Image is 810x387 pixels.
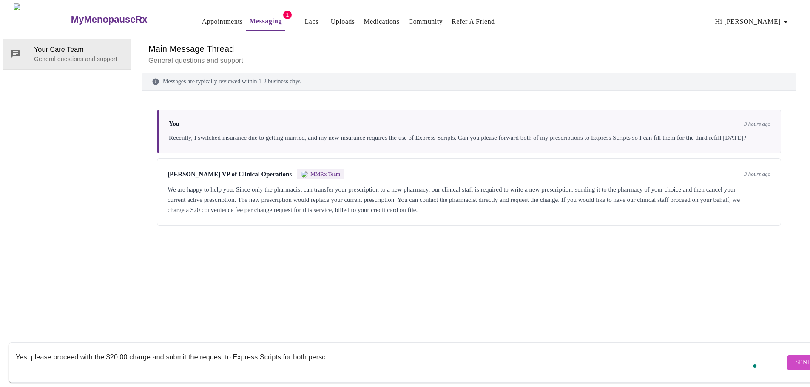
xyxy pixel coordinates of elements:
img: MyMenopauseRx Logo [14,3,70,35]
button: Messaging [246,13,285,31]
button: Uploads [327,13,358,30]
a: Medications [364,16,399,28]
span: [PERSON_NAME] VP of Clinical Operations [168,171,292,178]
button: Appointments [199,13,246,30]
h6: Main Message Thread [148,42,790,56]
a: Uploads [331,16,355,28]
img: MMRX [301,171,308,178]
a: Messaging [250,15,282,27]
a: MyMenopauseRx [70,5,181,34]
button: Hi [PERSON_NAME] [712,13,794,30]
div: We are happy to help you. Since only the pharmacist can transfer your prescription to a new pharm... [168,184,770,215]
div: Messages are typically reviewed within 1-2 business days [142,73,796,91]
h3: MyMenopauseRx [71,14,148,25]
button: Medications [360,13,403,30]
button: Labs [298,13,325,30]
button: Community [405,13,446,30]
span: You [169,120,179,127]
a: Refer a Friend [452,16,495,28]
button: Refer a Friend [448,13,498,30]
p: General questions and support [34,55,124,63]
a: Appointments [202,16,243,28]
span: Your Care Team [34,45,124,55]
textarea: To enrich screen reader interactions, please activate Accessibility in Grammarly extension settings [16,349,785,376]
p: General questions and support [148,56,790,66]
span: Hi [PERSON_NAME] [715,16,791,28]
span: 3 hours ago [744,121,770,127]
span: 1 [283,11,292,19]
div: Your Care TeamGeneral questions and support [3,39,131,69]
span: MMRx Team [310,171,340,178]
a: Labs [304,16,318,28]
a: Community [409,16,443,28]
span: 3 hours ago [744,171,770,178]
div: Recently, I switched insurance due to getting married, and my new insurance requires the use of E... [169,133,770,143]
